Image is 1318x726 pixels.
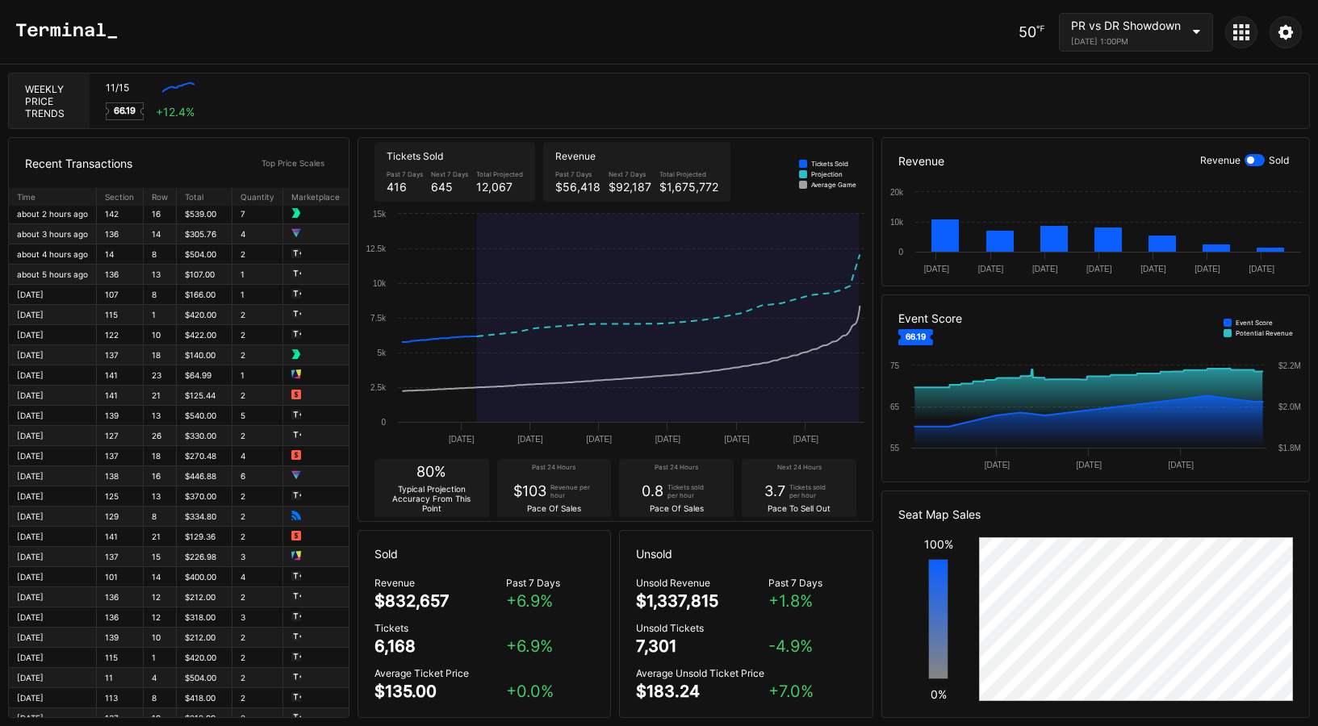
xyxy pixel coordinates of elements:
div: [DATE] [17,532,88,541]
div: Next 24 Hours [750,463,848,474]
td: 1 [232,285,283,305]
td: 8 [143,285,176,305]
td: 15 [143,547,176,567]
text: [DATE] [586,435,612,444]
text: [DATE] [724,435,750,444]
td: 13 [143,406,176,426]
td: 6 [232,466,283,486]
td: 2 [232,386,283,406]
div: Event Score [898,311,962,325]
td: $125.44 [176,386,232,406]
td: 13 [143,486,176,507]
div: Next 7 Days [609,170,651,178]
div: 50 [1019,23,1044,40]
td: 141 [97,527,143,547]
td: 26 [143,426,176,446]
th: Quantity [232,188,283,207]
div: [DATE] [17,471,88,481]
div: [DATE] [17,693,88,703]
div: + 0.0 % [506,682,594,701]
div: 6,168 [374,636,416,656]
div: $92,187 [609,180,651,194]
div: about 2 hours ago [17,209,88,219]
div: Typical Projection Accuracy From This Point [383,484,481,513]
div: Total Projected [476,170,523,178]
td: 4 [143,668,176,688]
text: 20k [890,188,904,197]
td: $420.00 [176,648,232,668]
div: Average Unsold Ticket Price [636,667,768,679]
div: Revenue [1200,154,1241,166]
td: 23 [143,365,176,386]
div: about 5 hours ago [17,269,88,279]
img: 8bdfe9f8b5d43a0de7cb.png [291,450,301,460]
div: 80% [416,463,446,480]
td: $540.00 [176,406,232,426]
div: 416 [387,180,423,194]
div: [DATE] [17,592,88,602]
td: 4 [232,567,283,587]
div: [DATE] [17,290,88,299]
td: 2 [232,345,283,365]
td: 5 [232,406,283,426]
div: Tickets Sold [811,160,848,168]
div: Past 7 Days [387,170,423,178]
div: Weekly Price Trends [9,73,90,128]
td: $166.00 [176,285,232,305]
text: 10k [890,218,904,227]
text: 5k [377,348,387,357]
div: Unsold Tickets [636,622,768,634]
div: Revenue per hour [550,483,595,499]
div: Average Ticket Price [374,667,507,679]
td: 8 [143,244,176,265]
div: + 6.9 % [506,636,594,656]
img: 11375d9cff1df7562b3f.png [291,712,301,722]
div: $103 [513,482,546,499]
div: [DATE] [17,673,88,682]
td: $212.00 [176,628,232,648]
td: $504.00 [176,668,232,688]
text: 10k [373,279,387,288]
div: [DATE] [17,451,88,461]
img: 11375d9cff1df7562b3f.png [291,490,301,500]
div: [DATE] [17,511,88,521]
td: $370.00 [176,486,232,507]
img: 8bdfe9f8b5d43a0de7cb.png [291,531,301,540]
td: 12 [143,607,176,628]
td: 141 [97,365,143,386]
td: 141 [97,386,143,406]
div: Pace Of Sales [527,503,581,513]
td: 1 [143,648,176,668]
div: [DATE] [17,310,88,319]
div: PR vs DR Showdown [1071,19,1181,32]
div: Past 7 Days [506,577,594,589]
div: [DATE] [17,330,88,340]
td: 16 [143,466,176,486]
td: 136 [97,224,143,244]
td: $129.36 [176,527,232,547]
img: 11375d9cff1df7562b3f.png [291,611,301,621]
div: [DATE] [17,491,88,501]
div: 0.8 [642,482,663,499]
div: + 1.8 % [768,591,856,611]
td: 2 [232,668,283,688]
text: [DATE] [978,265,1004,273]
div: Past 24 Hours [627,463,726,474]
img: 11375d9cff1df7562b3f.png [291,329,301,339]
div: $183.24 [636,682,700,701]
text: [DATE] [1086,265,1112,273]
td: $305.76 [176,224,232,244]
td: 136 [97,587,143,607]
img: 11375d9cff1df7562b3f.png [291,430,301,440]
td: 1 [143,305,176,325]
img: 7c694e75740273bc7910.png [291,208,301,218]
td: $446.88 [176,466,232,486]
td: 2 [232,486,283,507]
text: [DATE] [1195,265,1220,273]
th: Row [143,188,176,207]
img: 8bdfe9f8b5d43a0de7cb.png [291,390,301,399]
div: Tickets sold per hour [667,483,712,499]
div: Average Game [811,181,856,189]
td: 2 [232,527,283,547]
td: 127 [97,426,143,446]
